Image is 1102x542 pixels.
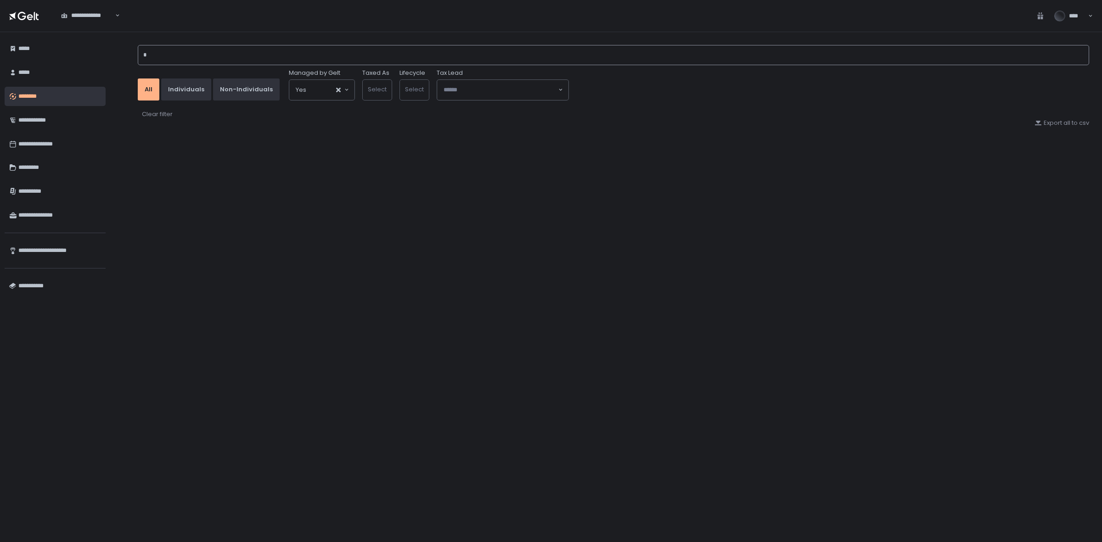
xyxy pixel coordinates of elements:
div: All [145,85,152,94]
button: All [138,78,159,101]
label: Taxed As [362,69,389,77]
button: Individuals [161,78,211,101]
span: Managed by Gelt [289,69,340,77]
div: Individuals [168,85,204,94]
div: Clear filter [142,110,173,118]
div: Search for option [55,6,120,25]
button: Clear Selected [336,88,341,92]
button: Export all to csv [1035,119,1089,127]
label: Lifecycle [399,69,425,77]
span: Yes [296,85,306,95]
input: Search for option [306,85,335,95]
input: Search for option [444,85,557,95]
span: Tax Lead [437,69,463,77]
span: Select [368,85,387,94]
span: Select [405,85,424,94]
input: Search for option [113,11,114,20]
div: Search for option [289,80,354,100]
div: Search for option [437,80,568,100]
button: Clear filter [141,110,173,119]
button: Non-Individuals [213,78,280,101]
div: Non-Individuals [220,85,273,94]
